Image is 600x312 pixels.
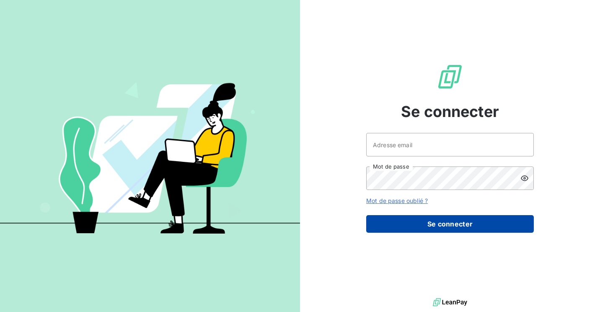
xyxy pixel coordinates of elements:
span: Se connecter [401,100,499,123]
input: placeholder [366,133,534,156]
a: Mot de passe oublié ? [366,197,428,204]
img: Logo LeanPay [437,63,463,90]
img: logo [433,296,467,309]
button: Se connecter [366,215,534,233]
